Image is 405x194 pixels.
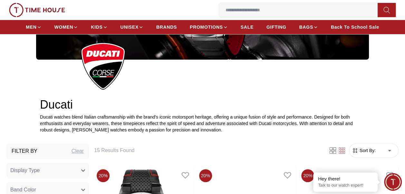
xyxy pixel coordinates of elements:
div: Hey there! [318,176,373,182]
p: Talk to our watch expert! [318,183,373,188]
button: Sort By: [352,147,376,154]
span: BAGS [299,24,313,30]
span: WOMEN [54,24,73,30]
h6: 15 Results Found [94,147,321,154]
p: Ducati watches blend Italian craftsmanship with the brand's iconic motorsport heritage, offering ... [40,114,365,133]
span: Back To School Sale [331,24,379,30]
span: Display Type [10,167,40,174]
a: UNISEX [121,21,143,33]
a: SALE [241,21,254,33]
h2: Ducati [40,98,365,111]
span: Band Color [10,186,36,194]
a: MEN [26,21,41,33]
button: Display Type [6,163,89,178]
span: SALE [241,24,254,30]
span: PROMOTIONS [190,24,223,30]
span: 20 % [199,169,212,182]
a: WOMEN [54,21,78,33]
span: UNISEX [121,24,139,30]
div: Chat Widget [384,173,402,191]
img: ... [9,3,65,17]
div: Clear [72,147,84,155]
a: GIFTING [266,21,286,33]
a: BAGS [299,21,318,33]
a: PROMOTIONS [190,21,228,33]
a: BRANDS [156,21,177,33]
span: BRANDS [156,24,177,30]
span: KIDS [91,24,102,30]
a: Back To School Sale [331,21,379,33]
img: ... [81,43,125,90]
span: GIFTING [266,24,286,30]
span: 20 % [97,169,110,182]
span: MEN [26,24,36,30]
span: Sort By: [358,147,376,154]
h3: Filter By [12,147,37,155]
span: 20 % [301,169,314,182]
a: KIDS [91,21,107,33]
